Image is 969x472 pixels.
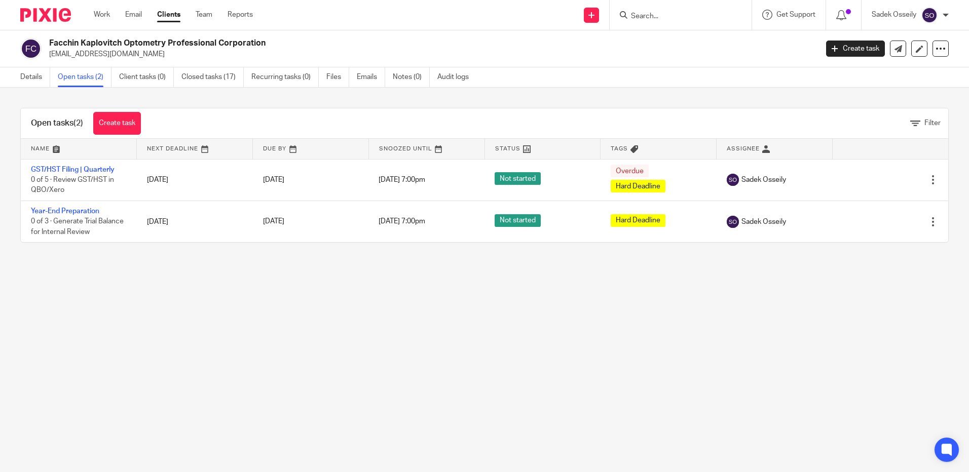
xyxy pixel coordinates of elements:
[872,10,916,20] p: Sadek Osseily
[379,176,425,183] span: [DATE] 7:00pm
[263,218,284,225] span: [DATE]
[495,172,541,185] span: Not started
[921,7,938,23] img: svg%3E
[437,67,476,87] a: Audit logs
[31,218,124,236] span: 0 of 3 · Generate Trial Balance for Internal Review
[379,146,432,151] span: Snoozed Until
[181,67,244,87] a: Closed tasks (17)
[31,176,114,194] span: 0 of 5 · Review GST/HST in QBO/Xero
[741,217,786,227] span: Sadek Osseily
[49,49,811,59] p: [EMAIL_ADDRESS][DOMAIN_NAME]
[94,10,110,20] a: Work
[495,146,520,151] span: Status
[125,10,142,20] a: Email
[326,67,349,87] a: Files
[630,12,721,21] input: Search
[119,67,174,87] a: Client tasks (0)
[776,11,815,18] span: Get Support
[379,218,425,225] span: [DATE] 7:00pm
[611,180,665,192] span: Hard Deadline
[93,112,141,135] a: Create task
[263,176,284,183] span: [DATE]
[137,201,253,242] td: [DATE]
[393,67,430,87] a: Notes (0)
[58,67,111,87] a: Open tasks (2)
[611,146,628,151] span: Tags
[251,67,319,87] a: Recurring tasks (0)
[20,38,42,59] img: svg%3E
[20,67,50,87] a: Details
[357,67,385,87] a: Emails
[727,216,739,228] img: svg%3E
[49,38,658,49] h2: Facchin Kaplovitch Optometry Professional Corporation
[611,214,665,227] span: Hard Deadline
[31,166,115,173] a: GST/HST Filing | Quarterly
[727,174,739,186] img: svg%3E
[924,120,941,127] span: Filter
[137,159,253,201] td: [DATE]
[20,8,71,22] img: Pixie
[611,165,649,177] span: Overdue
[741,175,786,185] span: Sadek Osseily
[157,10,180,20] a: Clients
[228,10,253,20] a: Reports
[495,214,541,227] span: Not started
[196,10,212,20] a: Team
[31,118,83,129] h1: Open tasks
[826,41,885,57] a: Create task
[73,119,83,127] span: (2)
[31,208,99,215] a: Year-End Preparation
